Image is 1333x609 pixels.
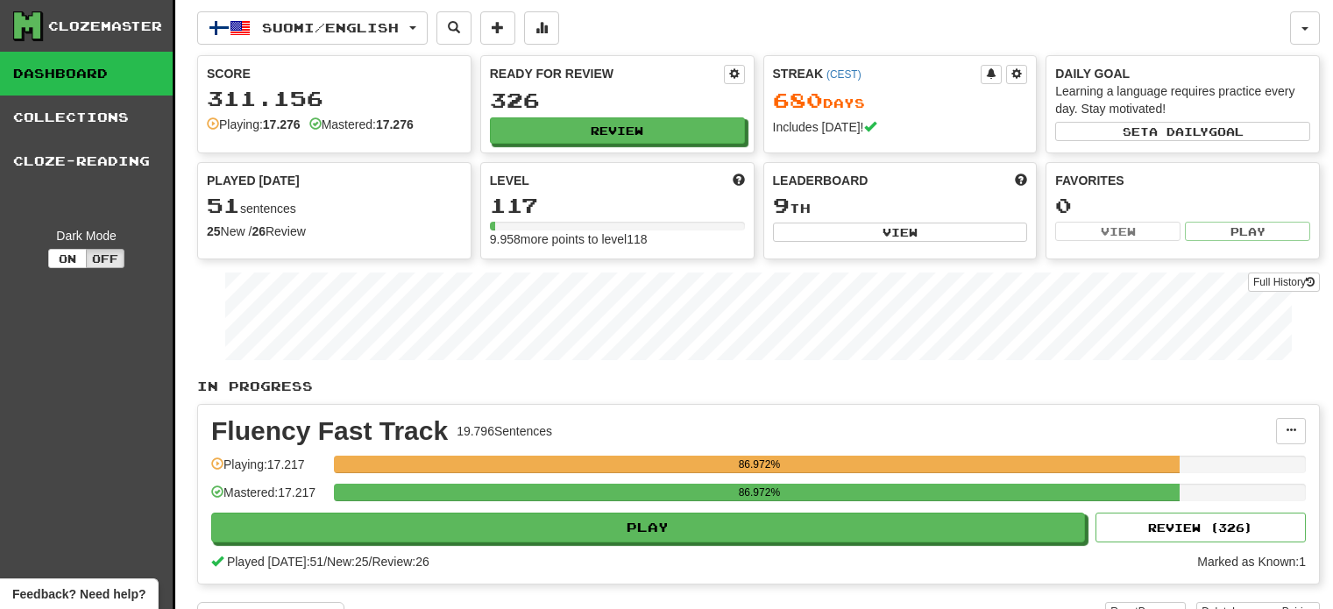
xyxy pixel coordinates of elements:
[773,88,823,112] span: 680
[211,484,325,513] div: Mastered: 17.217
[1055,195,1310,216] div: 0
[13,227,160,244] div: Dark Mode
[436,11,472,45] button: Search sentences
[207,224,221,238] strong: 25
[207,88,462,110] div: 311.156
[773,65,982,82] div: Streak
[48,249,87,268] button: On
[1149,125,1209,138] span: a daily
[1055,82,1310,117] div: Learning a language requires practice every day. Stay motivated!
[490,117,745,144] button: Review
[207,193,240,217] span: 51
[86,249,124,268] button: Off
[773,223,1028,242] button: View
[1185,222,1310,241] button: Play
[773,172,869,189] span: Leaderboard
[197,11,428,45] button: Suomi/English
[1055,172,1310,189] div: Favorites
[773,89,1028,112] div: Day s
[48,18,162,35] div: Clozemaster
[1015,172,1027,189] span: This week in points, UTC
[207,65,462,82] div: Score
[480,11,515,45] button: Add sentence to collection
[323,555,327,569] span: /
[252,224,266,238] strong: 26
[490,65,724,82] div: Ready for Review
[1248,273,1320,292] a: Full History
[1055,222,1181,241] button: View
[197,378,1320,395] p: In Progress
[207,172,300,189] span: Played [DATE]
[369,555,372,569] span: /
[339,456,1179,473] div: 86.972%
[339,484,1179,501] div: 86.972%
[826,68,861,81] a: (CEST)
[773,118,1028,136] div: Includes [DATE]!
[372,555,429,569] span: Review: 26
[262,20,399,35] span: Suomi / English
[773,193,790,217] span: 9
[524,11,559,45] button: More stats
[490,195,745,216] div: 117
[733,172,745,189] span: Score more points to level up
[490,89,745,111] div: 326
[211,513,1085,542] button: Play
[263,117,301,131] strong: 17.276
[207,195,462,217] div: sentences
[207,223,462,240] div: New / Review
[227,555,323,569] span: Played [DATE]: 51
[1055,65,1310,82] div: Daily Goal
[327,555,368,569] span: New: 25
[490,230,745,248] div: 9.958 more points to level 118
[376,117,414,131] strong: 17.276
[309,116,414,133] div: Mastered:
[1055,122,1310,141] button: Seta dailygoal
[457,422,552,440] div: 19.796 Sentences
[773,195,1028,217] div: th
[1095,513,1306,542] button: Review (326)
[1197,553,1306,570] div: Marked as Known: 1
[211,456,325,485] div: Playing: 17.217
[490,172,529,189] span: Level
[207,116,301,133] div: Playing:
[211,418,448,444] div: Fluency Fast Track
[12,585,145,603] span: Open feedback widget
